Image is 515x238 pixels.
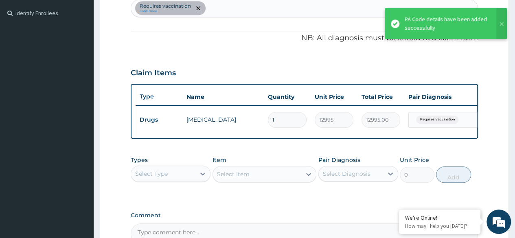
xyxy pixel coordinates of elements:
[311,89,357,105] th: Unit Price
[140,9,191,13] small: confirmed
[182,89,264,105] th: Name
[131,33,478,44] p: NB: All diagnosis must be linked to a claim item
[15,41,33,61] img: d_794563401_company_1708531726252_794563401
[131,212,478,219] label: Comment
[405,15,489,32] div: PA Code details have been added successfully
[182,111,264,128] td: [MEDICAL_DATA]
[264,89,311,105] th: Quantity
[416,116,458,124] span: Requires vaccination
[131,69,176,78] h3: Claim Items
[405,214,474,221] div: We're Online!
[135,170,168,178] div: Select Type
[400,156,429,164] label: Unit Price
[131,157,148,164] label: Types
[140,3,191,9] p: Requires vaccination
[405,223,474,229] p: How may I help you today?
[436,166,471,183] button: Add
[136,112,182,127] td: Drugs
[47,69,112,151] span: We're online!
[136,89,182,104] th: Type
[134,4,153,24] div: Minimize live chat window
[42,46,137,56] div: Chat with us now
[213,156,226,164] label: Item
[404,89,494,105] th: Pair Diagnosis
[357,89,404,105] th: Total Price
[4,155,155,183] textarea: Type your message and hit 'Enter'
[318,156,360,164] label: Pair Diagnosis
[323,170,370,178] div: Select Diagnosis
[195,4,202,12] span: remove selection option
